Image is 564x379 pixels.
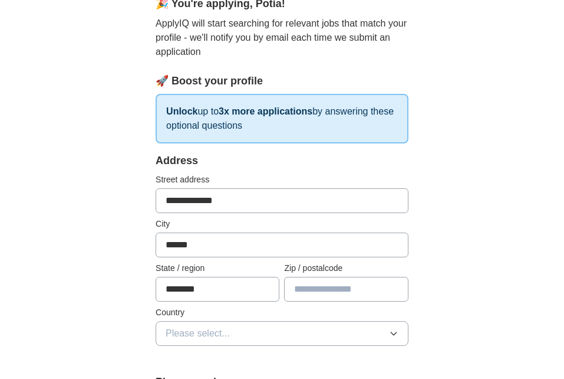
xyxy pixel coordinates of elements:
[156,73,408,89] div: 🚀 Boost your profile
[156,153,408,169] div: Address
[156,17,408,59] p: ApplyIQ will start searching for relevant jobs that match your profile - we'll notify you by emai...
[166,106,197,116] strong: Unlock
[156,174,408,186] label: Street address
[219,106,312,116] strong: 3x more applications
[166,326,230,341] span: Please select...
[156,94,408,143] p: up to by answering these optional questions
[156,306,408,319] label: Country
[156,218,408,230] label: City
[156,321,408,346] button: Please select...
[156,262,279,275] label: State / region
[284,262,408,275] label: Zip / postalcode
